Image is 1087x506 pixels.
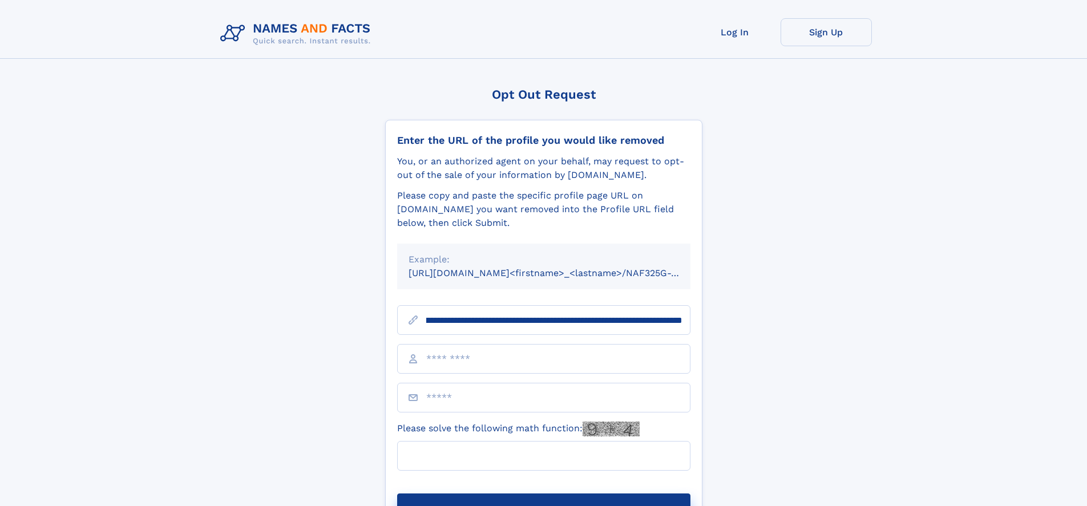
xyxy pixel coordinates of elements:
[397,189,690,230] div: Please copy and paste the specific profile page URL on [DOMAIN_NAME] you want removed into the Pr...
[409,268,712,278] small: [URL][DOMAIN_NAME]<firstname>_<lastname>/NAF325G-xxxxxxxx
[409,253,679,266] div: Example:
[216,18,380,49] img: Logo Names and Facts
[689,18,781,46] a: Log In
[397,422,640,436] label: Please solve the following math function:
[781,18,872,46] a: Sign Up
[385,87,702,102] div: Opt Out Request
[397,134,690,147] div: Enter the URL of the profile you would like removed
[397,155,690,182] div: You, or an authorized agent on your behalf, may request to opt-out of the sale of your informatio...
